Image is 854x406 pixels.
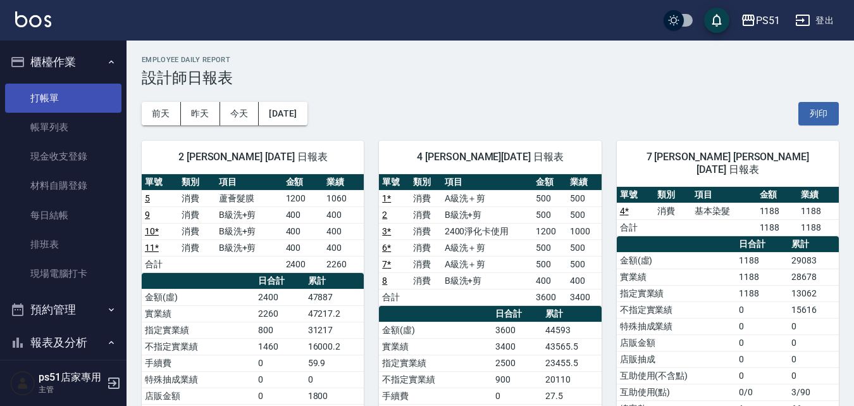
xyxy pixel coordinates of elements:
[410,174,441,191] th: 類別
[788,301,839,318] td: 15616
[145,210,150,220] a: 9
[379,174,601,306] table: a dense table
[255,338,305,355] td: 1460
[216,206,283,223] td: B級洗+剪
[788,367,839,384] td: 0
[632,151,824,176] span: 7 [PERSON_NAME] [PERSON_NAME][DATE] 日報表
[178,223,215,239] td: 消費
[323,223,364,239] td: 400
[533,206,567,223] td: 500
[142,338,255,355] td: 不指定實業績
[654,203,691,219] td: 消費
[323,206,364,223] td: 400
[142,256,178,272] td: 合計
[379,338,492,355] td: 實業績
[305,355,364,371] td: 59.9
[323,190,364,206] td: 1060
[736,384,788,400] td: 0/0
[283,190,323,206] td: 1200
[788,384,839,400] td: 3/90
[283,223,323,239] td: 400
[379,289,410,305] td: 合計
[410,190,441,206] td: 消費
[567,206,601,223] td: 500
[567,289,601,305] td: 3400
[142,388,255,404] td: 店販金額
[410,256,441,272] td: 消費
[15,11,51,27] img: Logo
[542,371,602,388] td: 20110
[255,273,305,289] th: 日合計
[142,371,255,388] td: 特殊抽成業績
[410,239,441,256] td: 消費
[216,190,283,206] td: 蘆薈髮膜
[736,301,788,318] td: 0
[736,318,788,334] td: 0
[394,151,586,163] span: 4 [PERSON_NAME][DATE] 日報表
[382,210,387,220] a: 2
[736,236,788,253] th: 日合計
[255,388,305,404] td: 0
[736,269,788,285] td: 1188
[181,102,220,125] button: 昨天
[39,371,103,384] h5: ps51店家專用
[492,371,542,388] td: 900
[5,293,121,326] button: 預約管理
[5,259,121,288] a: 現場電腦打卡
[305,322,364,338] td: 31217
[542,355,602,371] td: 23455.5
[410,272,441,289] td: 消費
[178,206,215,223] td: 消費
[442,239,533,256] td: A級洗＋剪
[442,190,533,206] td: A級洗＋剪
[617,252,736,269] td: 金額(虛)
[654,187,691,203] th: 類別
[442,206,533,223] td: B級洗+剪
[305,388,364,404] td: 1800
[178,174,215,191] th: 類別
[142,355,255,371] td: 手續費
[5,142,121,171] a: 現金收支登錄
[142,174,364,273] table: a dense table
[617,384,736,400] td: 互助使用(點)
[757,187,798,203] th: 金額
[691,187,757,203] th: 項目
[757,219,798,236] td: 1188
[492,338,542,355] td: 3400
[259,102,307,125] button: [DATE]
[788,252,839,269] td: 29083
[788,351,839,367] td: 0
[5,230,121,259] a: 排班表
[704,8,729,33] button: save
[617,187,654,203] th: 單號
[533,190,567,206] td: 500
[567,174,601,191] th: 業績
[379,322,492,338] td: 金額(虛)
[442,256,533,272] td: A級洗＋剪
[142,174,178,191] th: 單號
[142,289,255,305] td: 金額(虛)
[323,256,364,272] td: 2260
[283,239,323,256] td: 400
[788,334,839,351] td: 0
[379,388,492,404] td: 手續費
[542,388,602,404] td: 27.5
[142,102,181,125] button: 前天
[255,371,305,388] td: 0
[5,84,121,113] a: 打帳單
[542,338,602,355] td: 43565.5
[379,371,492,388] td: 不指定實業績
[305,305,364,322] td: 47217.2
[492,355,542,371] td: 2500
[283,174,323,191] th: 金額
[617,334,736,351] td: 店販金額
[5,201,121,230] a: 每日結帳
[442,272,533,289] td: B級洗+剪
[533,223,567,239] td: 1200
[617,351,736,367] td: 店販抽成
[736,8,785,34] button: PS51
[567,256,601,272] td: 500
[788,285,839,301] td: 13062
[617,187,839,236] table: a dense table
[382,276,387,286] a: 8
